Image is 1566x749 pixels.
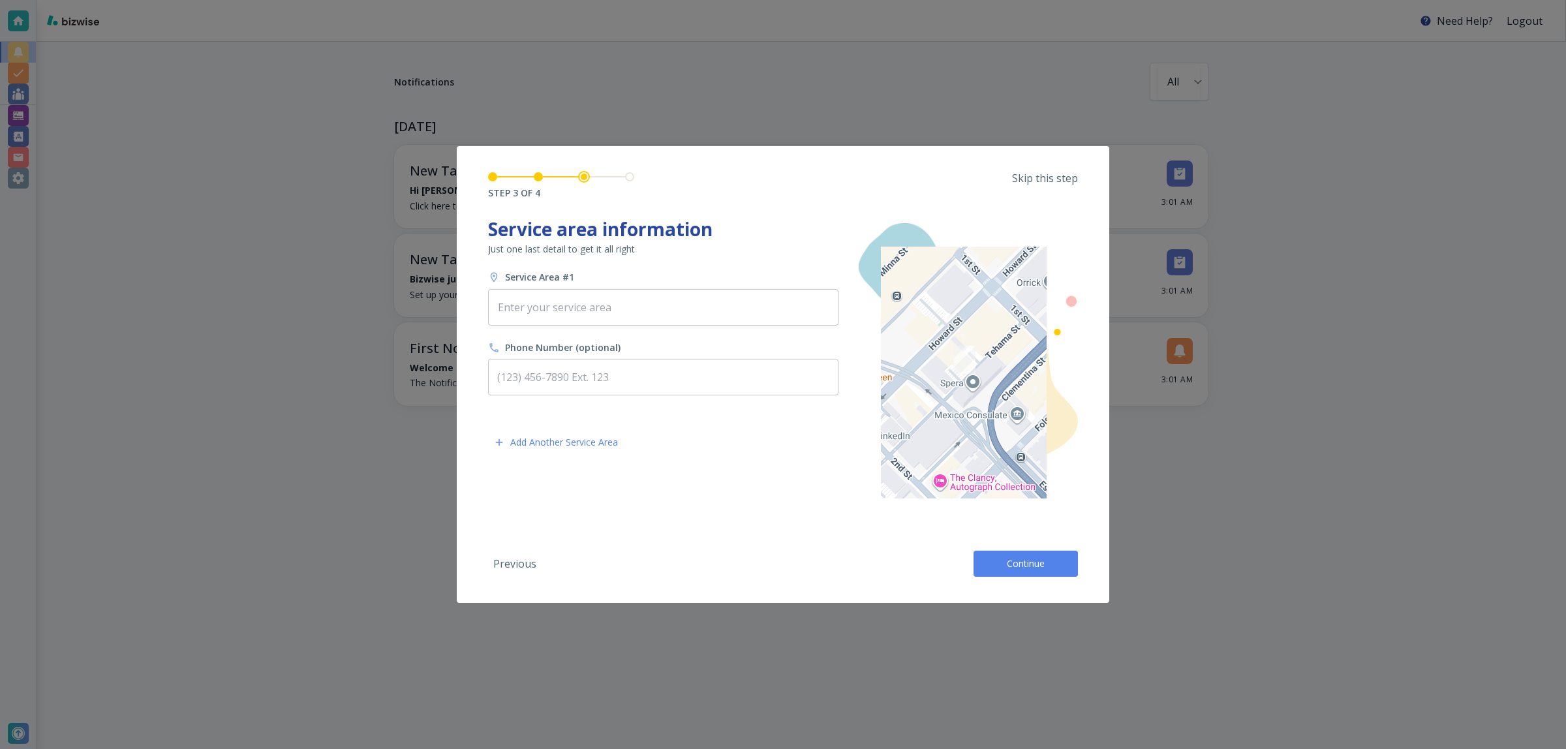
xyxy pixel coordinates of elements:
h6: Service Area #1 [505,271,574,284]
button: Continue [974,551,1078,577]
input: (123) 456-7890 Ext. 123 [488,359,838,395]
button: Add Another Service Area [488,432,623,453]
h6: Phone Number (optional) [505,341,621,354]
p: Just one last detail to get it all right [488,243,839,256]
p: Skip this step [1012,171,1078,185]
span: Continue [1005,557,1047,570]
input: Enter your service area [494,295,833,320]
p: Add Another Service Area [510,436,618,449]
button: Previous [488,551,542,577]
h1: Service area information [488,215,839,243]
p: Previous [493,557,536,571]
h6: STEP 3 OF 4 [488,187,634,200]
button: Skip this step [1007,167,1083,189]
